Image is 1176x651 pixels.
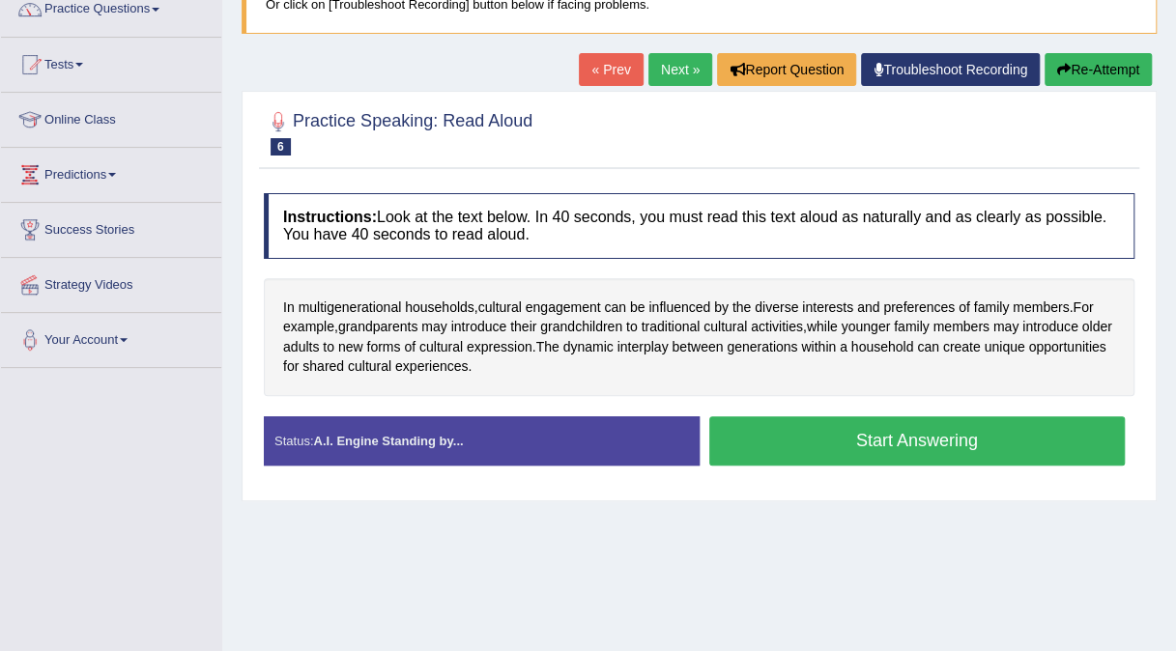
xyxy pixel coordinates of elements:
[264,278,1134,396] div: , . , , . .
[271,138,291,156] span: 6
[648,53,712,86] a: Next »
[1,313,221,361] a: Your Account
[1013,297,1069,318] span: Click to see word definition
[993,317,1018,337] span: Click to see word definition
[1,203,221,251] a: Success Stories
[283,297,295,318] span: Click to see word definition
[338,317,418,337] span: Click to see word definition
[283,317,334,337] span: Click to see word definition
[348,356,391,377] span: Click to see word definition
[857,297,879,318] span: Click to see word definition
[959,297,970,318] span: Click to see word definition
[264,107,532,156] h2: Practice Speaking: Read Aloud
[703,317,747,337] span: Click to see word definition
[338,337,363,357] span: Click to see word definition
[1045,53,1152,86] button: Re-Attempt
[1,258,221,306] a: Strategy Videos
[540,317,622,337] span: Click to see word definition
[563,337,614,357] span: Click to see word definition
[630,297,645,318] span: Click to see word definition
[395,356,469,377] span: Click to see word definition
[1,38,221,86] a: Tests
[840,337,847,357] span: Click to see word definition
[732,297,751,318] span: Click to see word definition
[883,297,955,318] span: Click to see word definition
[1028,337,1105,357] span: Click to see word definition
[807,317,838,337] span: Click to see word definition
[932,317,989,337] span: Click to see word definition
[264,193,1134,258] h4: Look at the text below. In 40 seconds, you must read this text aloud as naturally and as clearly ...
[421,317,446,337] span: Click to see word definition
[264,416,700,466] div: Status:
[727,337,797,357] span: Click to see word definition
[751,317,803,337] span: Click to see word definition
[617,337,669,357] span: Click to see word definition
[366,337,400,357] span: Click to see word definition
[283,209,377,225] b: Instructions:
[323,337,334,357] span: Click to see word definition
[405,297,474,318] span: Click to see word definition
[984,337,1024,357] span: Click to see word definition
[1082,317,1112,337] span: Click to see word definition
[943,337,981,357] span: Click to see word definition
[302,356,344,377] span: Click to see word definition
[1,148,221,196] a: Predictions
[467,337,532,357] span: Click to see word definition
[283,337,319,357] span: Click to see word definition
[801,337,836,357] span: Click to see word definition
[510,317,536,337] span: Click to see word definition
[841,317,890,337] span: Click to see word definition
[851,337,914,357] span: Click to see word definition
[283,356,299,377] span: Click to see word definition
[604,297,626,318] span: Click to see word definition
[1073,297,1093,318] span: Click to see word definition
[536,337,559,357] span: Click to see word definition
[641,317,700,337] span: Click to see word definition
[717,53,856,86] button: Report Question
[1022,317,1078,337] span: Click to see word definition
[419,337,463,357] span: Click to see word definition
[917,337,939,357] span: Click to see word definition
[451,317,507,337] span: Click to see word definition
[526,297,601,318] span: Click to see word definition
[974,297,1010,318] span: Click to see word definition
[478,297,522,318] span: Click to see word definition
[672,337,723,357] span: Click to see word definition
[755,297,798,318] span: Click to see word definition
[1,93,221,141] a: Online Class
[714,297,729,318] span: Click to see word definition
[626,317,638,337] span: Click to see word definition
[313,434,463,448] strong: A.I. Engine Standing by...
[861,53,1040,86] a: Troubleshoot Recording
[802,297,853,318] span: Click to see word definition
[404,337,416,357] span: Click to see word definition
[579,53,643,86] a: « Prev
[709,416,1126,466] button: Start Answering
[894,317,930,337] span: Click to see word definition
[299,297,402,318] span: Click to see word definition
[648,297,710,318] span: Click to see word definition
